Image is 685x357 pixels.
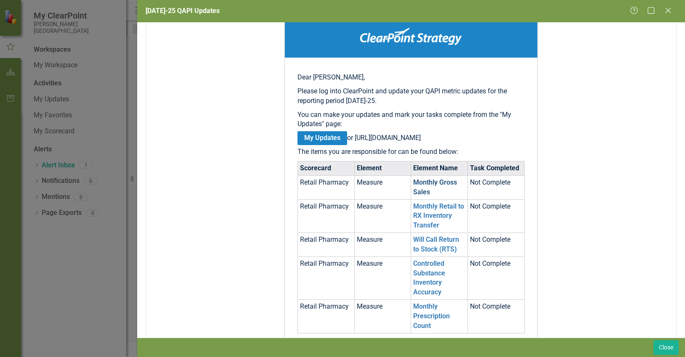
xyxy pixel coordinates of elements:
[297,87,525,106] p: Please log into ClearPoint and update your QAPI metric updates for the reporting period [DATE]-25.
[413,202,464,230] a: Monthly Retail to RX Inventory Transfer
[360,28,462,45] img: ClearPoint Strategy
[468,257,525,299] td: Not Complete
[297,73,525,82] p: Dear [PERSON_NAME],
[297,110,525,130] p: You can make your updates and mark your tasks complete from the "My Updates" page:
[354,199,411,233] td: Measure
[413,235,459,253] a: Will Call Return to Stock (RTS)
[354,233,411,257] td: Measure
[468,233,525,257] td: Not Complete
[468,161,525,175] th: Task Completed
[297,161,354,175] th: Scorecard
[146,7,220,15] span: [DATE]-25 QAPI Updates
[354,300,411,333] td: Measure
[413,178,457,196] a: Monthly Gross Sales
[297,175,354,199] td: Retail Pharmacy
[354,161,411,175] th: Element
[297,131,347,145] a: My Updates
[653,340,679,355] button: Close
[413,259,445,296] a: Controlled Substance Inventory Accuracy
[354,175,411,199] td: Measure
[468,300,525,333] td: Not Complete
[468,199,525,233] td: Not Complete
[413,302,450,330] a: Monthly Prescription Count
[297,233,354,257] td: Retail Pharmacy
[468,175,525,199] td: Not Complete
[297,257,354,299] td: Retail Pharmacy
[297,147,525,157] p: The items you are responsible for can be found below:
[297,199,354,233] td: Retail Pharmacy
[354,257,411,299] td: Measure
[297,300,354,333] td: Retail Pharmacy
[411,161,468,175] th: Element Name
[297,133,525,143] p: or [URL][DOMAIN_NAME]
